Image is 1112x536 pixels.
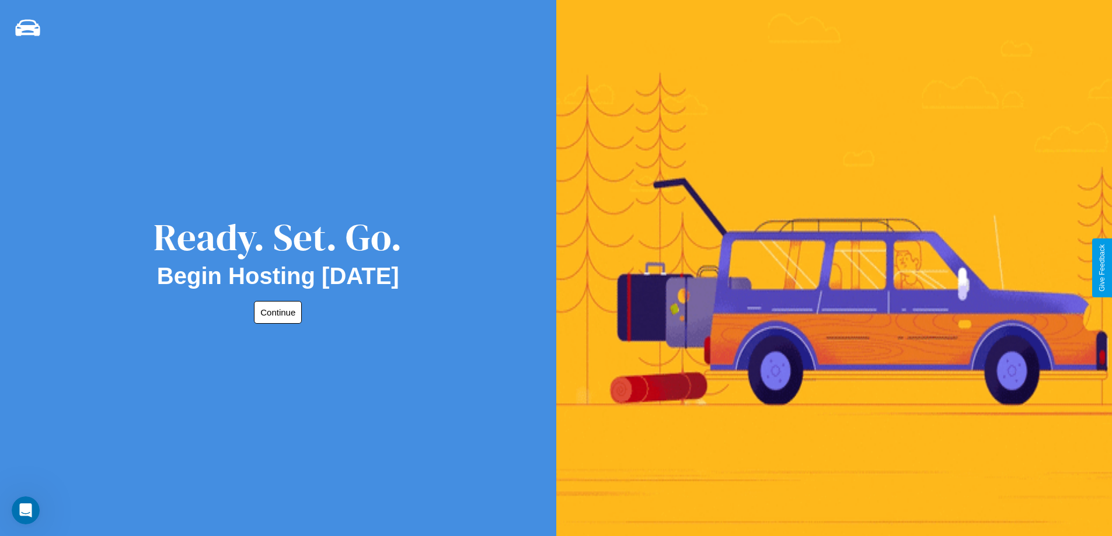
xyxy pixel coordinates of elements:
iframe: Intercom live chat [12,496,40,524]
div: Ready. Set. Go. [154,211,402,263]
button: Continue [254,301,302,324]
div: Give Feedback [1098,244,1106,292]
h2: Begin Hosting [DATE] [157,263,399,289]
